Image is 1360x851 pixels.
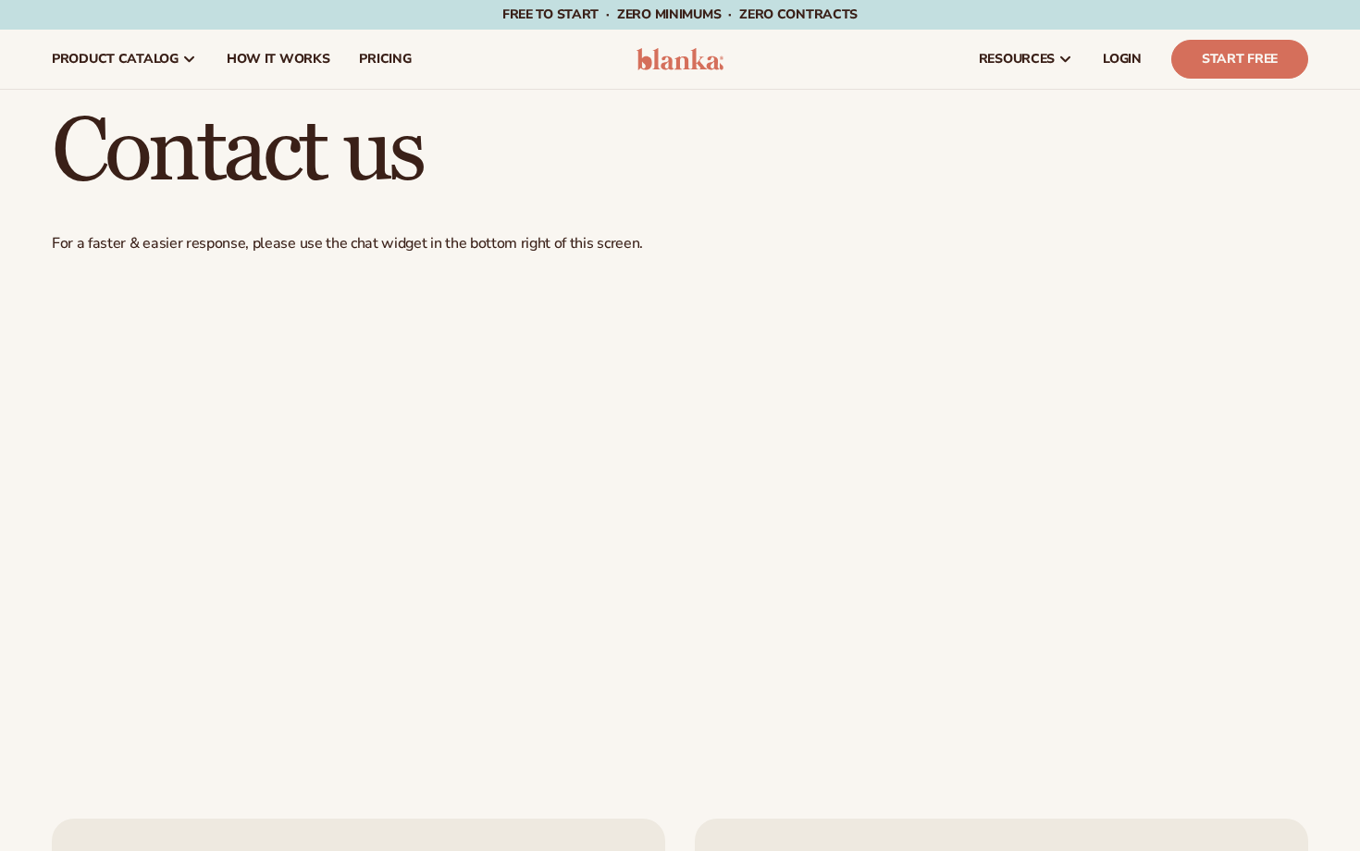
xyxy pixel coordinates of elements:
[227,52,330,67] span: How It Works
[502,6,858,23] span: Free to start · ZERO minimums · ZERO contracts
[964,30,1088,89] a: resources
[979,52,1055,67] span: resources
[1088,30,1156,89] a: LOGIN
[359,52,411,67] span: pricing
[1171,40,1308,79] a: Start Free
[1103,52,1142,67] span: LOGIN
[52,108,1308,197] h1: Contact us
[344,30,426,89] a: pricing
[52,268,1308,767] iframe: Contact Us Form
[52,234,1308,253] p: For a faster & easier response, please use the chat widget in the bottom right of this screen.
[37,30,212,89] a: product catalog
[52,52,179,67] span: product catalog
[637,48,724,70] img: logo
[212,30,345,89] a: How It Works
